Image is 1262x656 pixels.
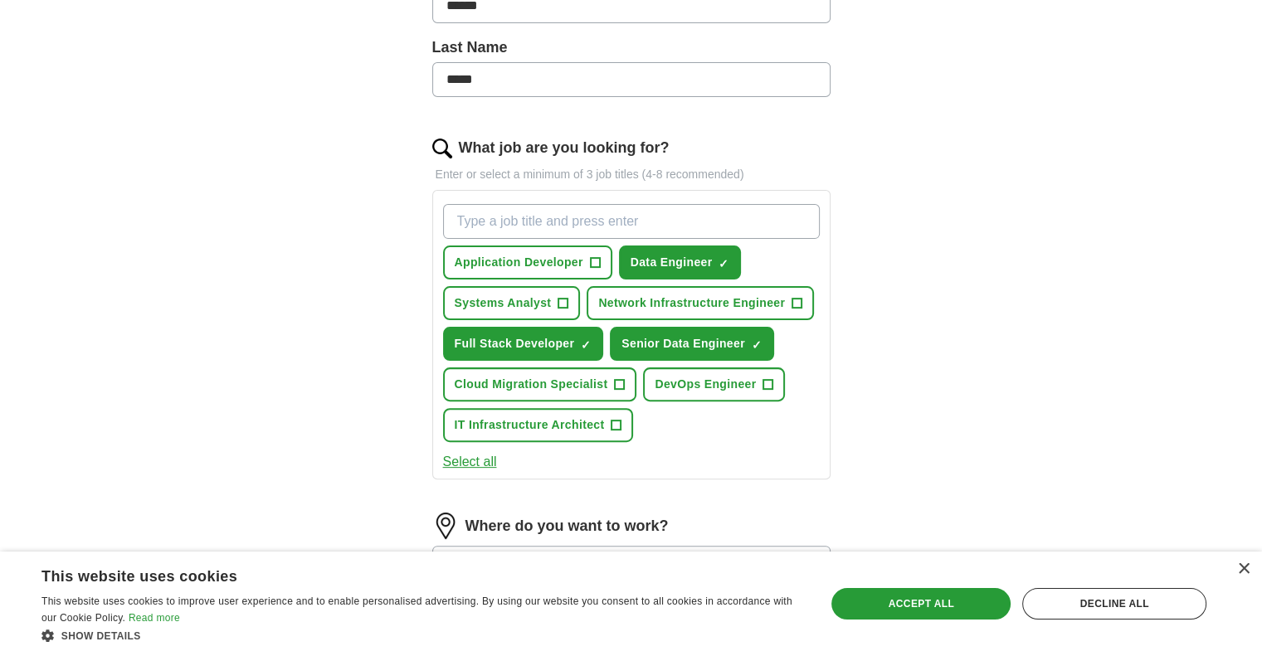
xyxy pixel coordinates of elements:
[443,286,581,320] button: Systems Analyst
[1237,563,1250,576] div: Close
[455,416,605,434] span: IT Infrastructure Architect
[455,254,583,271] span: Application Developer
[61,630,141,642] span: Show details
[41,627,802,644] div: Show details
[752,338,762,352] span: ✓
[443,245,612,279] button: Application Developer
[459,137,670,159] label: What job are you looking for?
[129,612,180,624] a: Read more, opens a new window
[455,376,608,393] span: Cloud Migration Specialist
[1022,588,1206,620] div: Decline all
[610,327,774,361] button: Senior Data Engineer✓
[432,138,452,158] img: search.png
[619,245,742,279] button: Data Engineer✓
[443,204,820,239] input: Type a job title and press enter
[41,561,761,586] div: This website uses cookies
[655,376,756,393] span: DevOps Engineer
[631,254,713,271] span: Data Engineer
[455,294,552,312] span: Systems Analyst
[621,335,745,352] span: Senior Data Engineer
[465,515,669,537] label: Where do you want to work?
[643,367,785,401] button: DevOps Engineer
[598,294,785,312] span: Network Infrastructure Engineer
[719,257,728,270] span: ✓
[432,166,831,183] p: Enter or select a minimum of 3 job titles (4-8 recommended)
[443,327,604,361] button: Full Stack Developer✓
[432,36,831,59] label: Last Name
[432,513,459,539] img: location.png
[41,595,792,624] span: This website uses cookies to improve user experience and to enable personalised advertising. By u...
[587,286,814,320] button: Network Infrastructure Engineer
[443,367,637,401] button: Cloud Migration Specialist
[455,335,575,352] span: Full Stack Developer
[581,338,591,352] span: ✓
[831,588,1011,620] div: Accept all
[443,452,497,472] button: Select all
[443,408,634,442] button: IT Infrastructure Architect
